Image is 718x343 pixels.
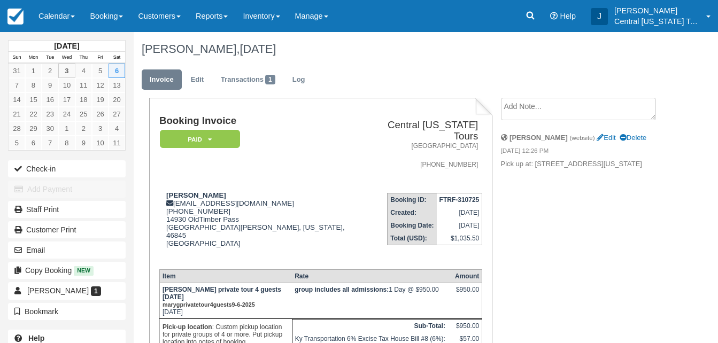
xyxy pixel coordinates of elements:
[550,12,558,20] i: Help
[569,134,595,141] small: (website)
[75,64,92,78] a: 4
[163,301,255,308] small: marygprivatetour4guests9-6-2025
[75,107,92,121] a: 25
[284,69,313,90] a: Log
[9,78,25,92] a: 7
[159,129,236,149] a: Paid
[92,107,109,121] a: 26
[213,69,283,90] a: Transactions1
[591,8,608,25] div: J
[363,142,478,169] address: [GEOGRAPHIC_DATA] [PHONE_NUMBER]
[8,221,126,238] a: Customer Print
[8,181,126,198] button: Add Payment
[509,134,568,142] strong: [PERSON_NAME]
[42,136,58,150] a: 7
[25,107,42,121] a: 22
[9,92,25,107] a: 14
[597,134,615,142] a: Edit
[8,201,126,218] a: Staff Print
[9,52,25,64] th: Sun
[54,42,79,50] strong: [DATE]
[163,286,281,308] strong: [PERSON_NAME] private tour 4 guests [DATE]
[58,64,75,78] a: 3
[109,136,125,150] a: 11
[75,92,92,107] a: 18
[75,121,92,136] a: 2
[75,136,92,150] a: 9
[614,5,700,16] p: [PERSON_NAME]
[9,121,25,136] a: 28
[58,107,75,121] a: 24
[388,219,437,232] th: Booking Date:
[159,283,292,319] td: [DATE]
[75,78,92,92] a: 11
[560,12,576,20] span: Help
[25,52,42,64] th: Mon
[451,286,479,302] div: $950.00
[160,130,240,149] em: Paid
[240,42,276,56] span: [DATE]
[42,92,58,107] a: 16
[437,232,482,245] td: $1,035.50
[439,196,480,204] strong: FTRF-310725
[8,282,126,299] a: [PERSON_NAME] 1
[501,146,665,158] em: [DATE] 12:26 PM
[292,283,448,319] td: 1 Day @ $950.00
[25,121,42,136] a: 29
[8,160,126,177] button: Check-in
[142,69,182,90] a: Invoice
[25,78,42,92] a: 8
[295,286,389,293] strong: group includes all admissions
[109,78,125,92] a: 13
[7,9,24,25] img: checkfront-main-nav-mini-logo.png
[91,286,101,296] span: 1
[437,219,482,232] td: [DATE]
[109,52,125,64] th: Sat
[58,78,75,92] a: 10
[25,92,42,107] a: 15
[183,69,212,90] a: Edit
[159,270,292,283] th: Item
[388,232,437,245] th: Total (USD):
[8,241,126,259] button: Email
[159,191,359,261] div: [EMAIL_ADDRESS][DOMAIN_NAME] [PHONE_NUMBER] 14930 OldTimber Pass [GEOGRAPHIC_DATA][PERSON_NAME], ...
[42,52,58,64] th: Tue
[27,286,89,295] span: [PERSON_NAME]
[92,136,109,150] a: 10
[58,136,75,150] a: 8
[388,206,437,219] th: Created:
[28,334,44,342] b: Help
[109,107,125,121] a: 27
[25,136,42,150] a: 6
[92,121,109,136] a: 3
[58,52,75,64] th: Wed
[42,121,58,136] a: 30
[92,64,109,78] a: 5
[109,121,125,136] a: 4
[42,107,58,121] a: 23
[501,159,665,169] p: Pick up at: [STREET_ADDRESS][US_STATE]
[159,115,359,127] h1: Booking Invoice
[9,107,25,121] a: 21
[8,262,126,279] button: Copy Booking New
[363,120,478,142] h2: Central [US_STATE] Tours
[448,270,482,283] th: Amount
[109,64,125,78] a: 6
[75,52,92,64] th: Thu
[388,193,437,206] th: Booking ID:
[265,75,275,84] span: 1
[163,323,212,331] strong: Pick-up location
[74,266,94,275] span: New
[92,78,109,92] a: 12
[58,92,75,107] a: 17
[292,270,448,283] th: Rate
[166,191,226,199] strong: [PERSON_NAME]
[448,319,482,333] td: $950.00
[9,136,25,150] a: 5
[437,206,482,219] td: [DATE]
[142,43,664,56] h1: [PERSON_NAME],
[25,64,42,78] a: 1
[292,319,448,333] th: Sub-Total:
[42,78,58,92] a: 9
[58,121,75,136] a: 1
